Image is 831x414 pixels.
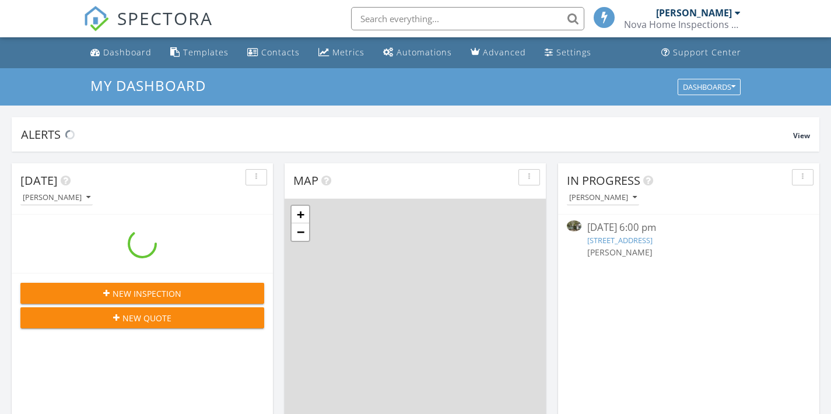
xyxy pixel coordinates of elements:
div: Templates [183,47,229,58]
img: 9448180%2Freports%2Fea89eb2b-ef36-44c8-a5d7-3d393587a373%2Fcover_photos%2F8jLm3NAD74WPGkxBe7xA%2F... [567,220,581,231]
a: Contacts [243,42,304,64]
a: [STREET_ADDRESS] [587,235,653,245]
button: [PERSON_NAME] [20,190,93,206]
div: Metrics [332,47,364,58]
a: Advanced [466,42,531,64]
div: Settings [556,47,591,58]
div: Alerts [21,127,793,142]
a: Support Center [657,42,746,64]
a: Dashboard [86,42,156,64]
div: Advanced [483,47,526,58]
div: Automations [397,47,452,58]
span: New Inspection [113,287,181,300]
a: [DATE] 6:00 pm [STREET_ADDRESS] [PERSON_NAME] [567,220,811,272]
input: Search everything... [351,7,584,30]
button: Dashboards [678,79,741,95]
div: Support Center [673,47,741,58]
button: [PERSON_NAME] [567,190,639,206]
div: [PERSON_NAME] [569,194,637,202]
a: Settings [540,42,596,64]
span: New Quote [122,312,171,324]
span: [DATE] [20,173,58,188]
span: My Dashboard [90,76,206,95]
button: New Quote [20,307,264,328]
a: Templates [166,42,233,64]
span: Map [293,173,318,188]
span: View [793,131,810,141]
a: Zoom in [292,206,309,223]
a: Metrics [314,42,369,64]
button: New Inspection [20,283,264,304]
span: SPECTORA [117,6,213,30]
span: [PERSON_NAME] [587,247,653,258]
div: Contacts [261,47,300,58]
a: Automations (Basic) [378,42,457,64]
div: [DATE] 6:00 pm [587,220,790,235]
div: Nova Home Inspections LLC [624,19,741,30]
a: Zoom out [292,223,309,241]
div: [PERSON_NAME] [23,194,90,202]
div: Dashboard [103,47,152,58]
a: SPECTORA [83,16,213,40]
div: Dashboards [683,83,735,91]
img: The Best Home Inspection Software - Spectora [83,6,109,31]
div: [PERSON_NAME] [656,7,732,19]
span: In Progress [567,173,640,188]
